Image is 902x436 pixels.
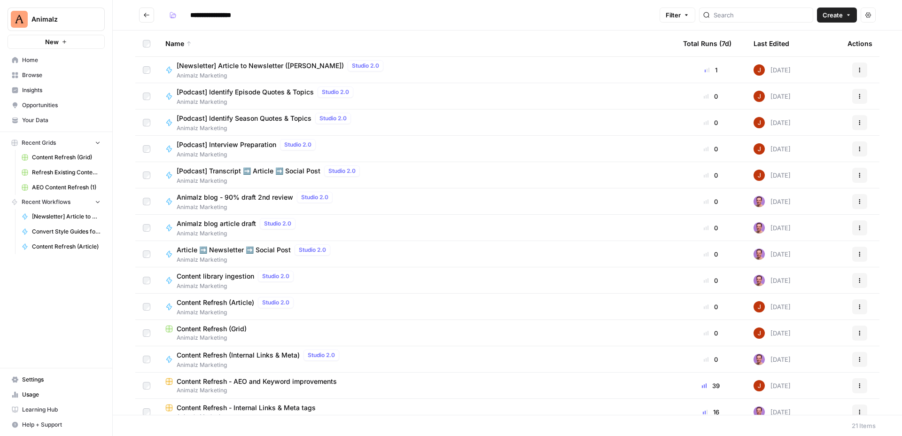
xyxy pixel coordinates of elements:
span: Insights [22,86,101,94]
div: [DATE] [754,249,791,260]
span: Animalz blog - 90% draft 2nd review [177,193,293,202]
span: Content Refresh (Grid) [177,324,247,334]
span: Animalz [31,15,88,24]
img: 6puihir5v8umj4c82kqcaj196fcw [754,354,765,365]
span: Help + Support [22,420,101,429]
button: Go back [139,8,154,23]
button: Create [817,8,857,23]
div: 21 Items [852,421,876,430]
a: [Podcast] Identify Season Quotes & TopicsStudio 2.0Animalz Marketing [165,113,668,132]
a: Home [8,53,105,68]
span: Animalz Marketing [165,386,668,395]
div: [DATE] [754,64,791,76]
a: Opportunities [8,98,105,113]
span: Usage [22,390,101,399]
div: Actions [848,31,872,56]
a: [Podcast] Interview PreparationStudio 2.0Animalz Marketing [165,139,668,159]
span: Animalz Marketing [177,203,336,211]
img: erg4ip7zmrmc8e5ms3nyz8p46hz7 [754,301,765,312]
img: 6puihir5v8umj4c82kqcaj196fcw [754,249,765,260]
input: Search [714,10,809,20]
a: Insights [8,83,105,98]
span: Article ➡️ Newsletter ➡️ Social Post [177,245,291,255]
img: erg4ip7zmrmc8e5ms3nyz8p46hz7 [754,117,765,128]
span: Animalz Marketing [165,334,668,342]
div: 0 [683,355,739,364]
span: Studio 2.0 [328,167,356,175]
img: erg4ip7zmrmc8e5ms3nyz8p46hz7 [754,380,765,391]
a: Animalz blog article draftStudio 2.0Animalz Marketing [165,218,668,238]
div: 0 [683,144,739,154]
div: Last Edited [754,31,789,56]
div: 0 [683,118,739,127]
span: Learning Hub [22,405,101,414]
span: Create [823,10,843,20]
span: Studio 2.0 [352,62,379,70]
button: Help + Support [8,417,105,432]
img: erg4ip7zmrmc8e5ms3nyz8p46hz7 [754,91,765,102]
img: 6puihir5v8umj4c82kqcaj196fcw [754,275,765,286]
div: [DATE] [754,117,791,128]
span: [Podcast] Interview Preparation [177,140,276,149]
span: Content Refresh (Internal Links & Meta) [177,350,300,360]
div: 0 [683,171,739,180]
a: Content Refresh (Article) [17,239,105,254]
span: Animalz Marketing [177,361,343,369]
a: Content Refresh - Internal Links & Meta tagsAnimalz Marketing [165,403,668,421]
a: Usage [8,387,105,402]
img: 6puihir5v8umj4c82kqcaj196fcw [754,406,765,418]
div: 16 [683,407,739,417]
span: Animalz Marketing [177,98,357,106]
div: 0 [683,302,739,311]
button: Recent Workflows [8,195,105,209]
a: Animalz blog - 90% draft 2nd reviewStudio 2.0Animalz Marketing [165,192,668,211]
div: [DATE] [754,301,791,312]
span: Animalz Marketing [177,256,334,264]
img: 6puihir5v8umj4c82kqcaj196fcw [754,196,765,207]
span: Settings [22,375,101,384]
span: Animalz Marketing [177,124,355,132]
div: 0 [683,197,739,206]
div: 39 [683,381,739,390]
span: Studio 2.0 [262,298,289,307]
div: [DATE] [754,91,791,102]
span: Animalz Marketing [177,177,364,185]
div: [DATE] [754,406,791,418]
div: 0 [683,249,739,259]
a: Content Refresh (Article)Studio 2.0Animalz Marketing [165,297,668,317]
span: Studio 2.0 [308,351,335,359]
a: Refresh Existing Content - Test [17,165,105,180]
a: Browse [8,68,105,83]
button: Recent Grids [8,136,105,150]
span: Your Data [22,116,101,125]
span: Content Refresh (Article) [177,298,254,307]
a: Content Refresh (Grid) [17,150,105,165]
span: Content Refresh - Internal Links & Meta tags [177,403,316,413]
a: Content Refresh (Internal Links & Meta)Studio 2.0Animalz Marketing [165,350,668,369]
span: Studio 2.0 [301,193,328,202]
span: Content Refresh - AEO and Keyword improvements [177,377,337,386]
span: Content library ingestion [177,272,254,281]
span: Opportunities [22,101,101,109]
span: Studio 2.0 [299,246,326,254]
div: [DATE] [754,275,791,286]
span: [Podcast] Identify Season Quotes & Topics [177,114,311,123]
span: Animalz Marketing [177,282,297,290]
span: Refresh Existing Content - Test [32,168,101,177]
a: [Newsletter] Article to Newsletter ([PERSON_NAME])Studio 2.0Animalz Marketing [165,60,668,80]
a: AEO Content Refresh (1) [17,180,105,195]
a: [Podcast] Transcript ➡️ Article ➡️ Social PostStudio 2.0Animalz Marketing [165,165,668,185]
a: [Newsletter] Article to Newsletter ([PERSON_NAME]) [17,209,105,224]
img: erg4ip7zmrmc8e5ms3nyz8p46hz7 [754,64,765,76]
span: Animalz blog article draft [177,219,256,228]
span: [Podcast] Transcript ➡️ Article ➡️ Social Post [177,166,320,176]
span: Recent Workflows [22,198,70,206]
img: erg4ip7zmrmc8e5ms3nyz8p46hz7 [754,143,765,155]
a: Convert Style Guides for LLMs [17,224,105,239]
span: Animalz Marketing [177,308,297,317]
span: [Newsletter] Article to Newsletter ([PERSON_NAME]) [32,212,101,221]
span: Content Refresh (Grid) [32,153,101,162]
div: Name [165,31,668,56]
img: Animalz Logo [11,11,28,28]
span: Content Refresh (Article) [32,242,101,251]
